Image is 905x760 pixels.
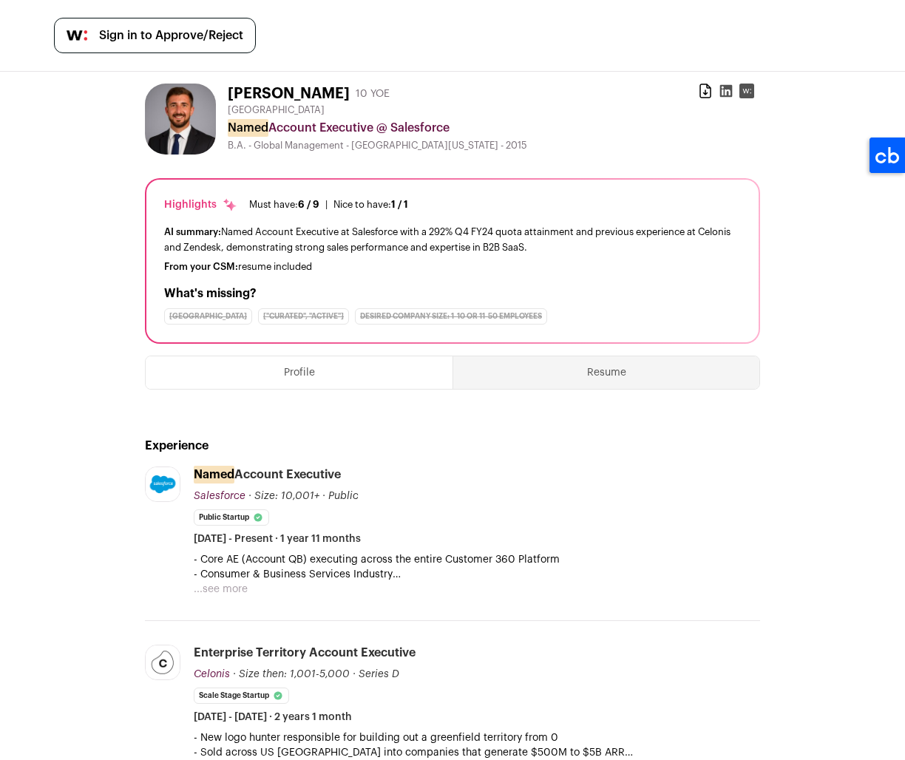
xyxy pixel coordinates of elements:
[453,356,759,389] button: Resume
[333,199,408,211] div: Nice to have:
[194,669,230,679] span: Celonis
[194,730,760,745] p: - New logo hunter responsible for building out a greenfield territory from 0
[145,437,760,455] h2: Experience
[164,308,252,325] div: [GEOGRAPHIC_DATA]
[194,532,361,546] span: [DATE] - Present · 1 year 11 months
[194,509,269,526] li: Public Startup
[164,285,741,302] h2: What's missing?
[353,667,356,682] span: ·
[145,84,216,155] img: 8e67bc14611def6b0c9932c286275e6b1c6236c0b8da52bb9872864bb0477608.jpg
[194,491,245,501] span: Salesforce
[194,645,416,661] div: Enterprise Territory Account Executive
[146,356,452,389] button: Profile
[355,308,547,325] div: Desired company size: 1-10 or 11-50 employees
[228,84,350,104] h1: [PERSON_NAME]
[322,489,325,503] span: ·
[258,308,349,325] div: ["curated", "active"]
[298,200,319,209] span: 6 / 9
[328,491,359,501] span: Public
[249,199,408,211] ul: |
[228,140,760,152] div: B.A. - Global Management - [GEOGRAPHIC_DATA][US_STATE] - 2015
[194,552,760,567] p: - Core AE (Account QB) executing across the entire Customer 360 Platform
[194,582,248,597] button: ...see more
[54,18,256,53] a: Sign in to Approve/Reject
[146,467,180,501] img: a15e16b4a572e6d789ff6890fffe31942b924de32350d3da2095d3676c91ed56.jpg
[248,491,319,501] span: · Size: 10,001+
[146,645,180,679] img: 4749f8c101eb6d17f98328f05ddf4aaf1a3cad7daa56f0ed27bc4fe5905a735c.jpg
[228,119,268,137] mark: Named
[164,261,741,273] div: resume included
[228,104,325,116] span: [GEOGRAPHIC_DATA]
[249,199,319,211] div: Must have:
[67,30,87,41] img: wellfound-symbol-flush-black-fb3c872781a75f747ccb3a119075da62bfe97bd399995f84a933054e44a575c4.png
[194,466,341,483] div: Account Executive
[164,197,237,212] div: Highlights
[391,200,408,209] span: 1 / 1
[164,227,221,237] span: AI summary:
[194,688,289,704] li: Scale Stage Startup
[194,710,352,725] span: [DATE] - [DATE] · 2 years 1 month
[194,466,234,484] mark: Named
[233,669,350,679] span: · Size then: 1,001-5,000
[164,224,741,255] div: Named Account Executive at Salesforce with a 292% Q4 FY24 quota attainment and previous experienc...
[194,567,760,582] p: - Consumer & Business Services Industry
[228,119,760,137] div: Account Executive @ Salesforce
[164,262,238,271] span: From your CSM:
[194,745,760,760] p: - Sold across US [GEOGRAPHIC_DATA] into companies that generate $500M to $5B ARR
[99,27,243,44] span: Sign in to Approve/Reject
[356,86,390,101] div: 10 YOE
[359,669,399,679] span: Series D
